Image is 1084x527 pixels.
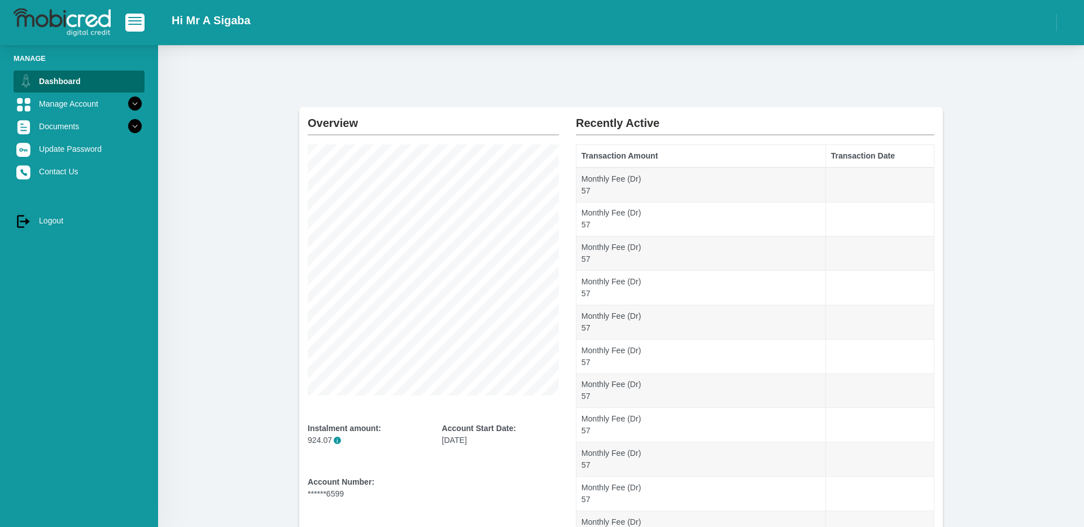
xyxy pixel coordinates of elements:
[308,434,425,446] p: 924.07
[576,271,826,305] td: Monthly Fee (Dr) 57
[576,442,826,477] td: Monthly Fee (Dr) 57
[576,145,826,168] th: Transaction Amount
[14,8,111,37] img: logo-mobicred.svg
[576,339,826,374] td: Monthly Fee (Dr) 57
[442,423,560,446] div: [DATE]
[14,161,145,182] a: Contact Us
[576,168,826,202] td: Monthly Fee (Dr) 57
[825,145,934,168] th: Transaction Date
[576,236,826,271] td: Monthly Fee (Dr) 57
[576,305,826,339] td: Monthly Fee (Dr) 57
[14,138,145,160] a: Update Password
[14,53,145,64] li: Manage
[14,93,145,115] a: Manage Account
[576,477,826,511] td: Monthly Fee (Dr) 57
[308,424,381,433] b: Instalment amount:
[334,437,341,444] span: i
[576,408,826,442] td: Monthly Fee (Dr) 57
[576,374,826,408] td: Monthly Fee (Dr) 57
[14,116,145,137] a: Documents
[14,210,145,231] a: Logout
[308,477,374,486] b: Account Number:
[308,107,559,130] h2: Overview
[576,202,826,236] td: Monthly Fee (Dr) 57
[14,71,145,92] a: Dashboard
[172,14,251,27] h2: Hi Mr A Sigaba
[576,107,934,130] h2: Recently Active
[442,424,516,433] b: Account Start Date:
